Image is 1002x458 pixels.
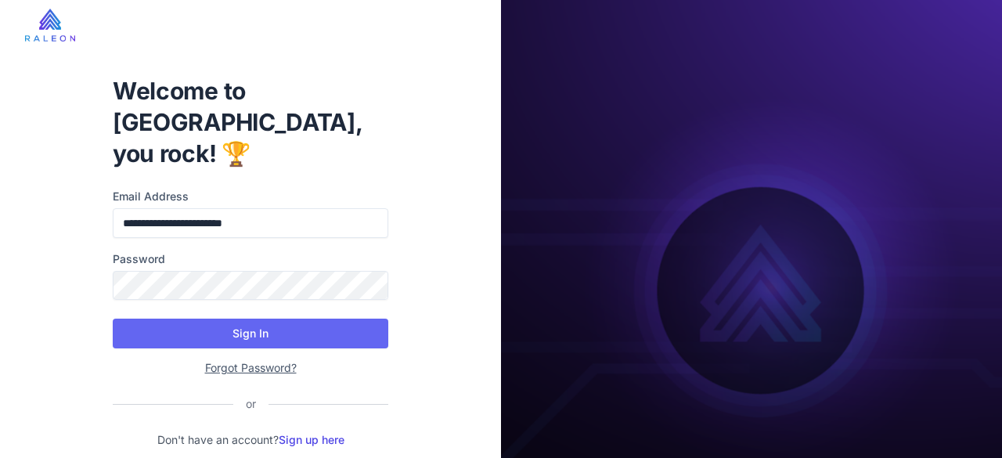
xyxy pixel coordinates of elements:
[113,431,388,449] p: Don't have an account?
[113,75,388,169] h1: Welcome to [GEOGRAPHIC_DATA], you rock! 🏆
[25,9,75,41] img: raleon-logo-whitebg.9aac0268.jpg
[279,433,344,446] a: Sign up here
[113,188,388,205] label: Email Address
[113,319,388,348] button: Sign In
[113,251,388,268] label: Password
[233,395,269,413] div: or
[205,361,297,374] a: Forgot Password?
